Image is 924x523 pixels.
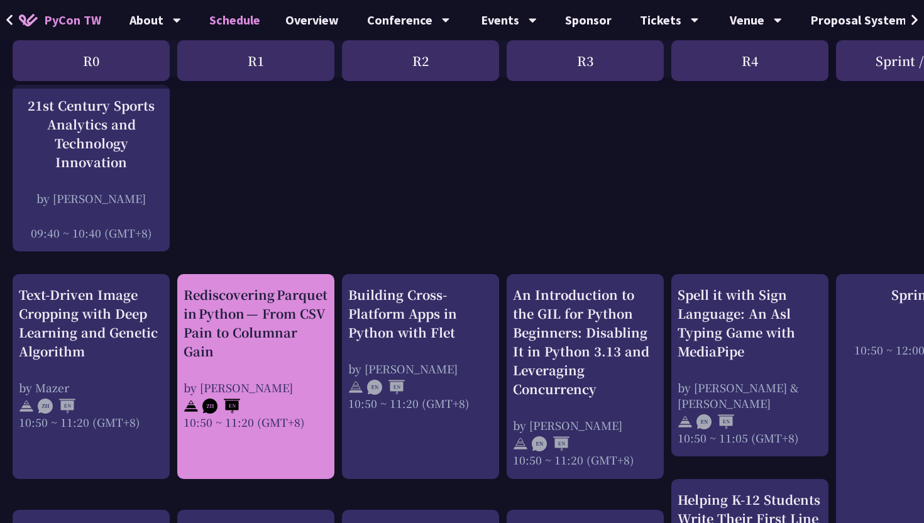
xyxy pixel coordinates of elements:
[184,414,328,430] div: 10:50 ~ 11:20 (GMT+8)
[202,399,240,414] img: ZHEN.371966e.svg
[348,395,493,411] div: 10:50 ~ 11:20 (GMT+8)
[507,40,664,81] div: R3
[348,285,493,342] div: Building Cross-Platform Apps in Python with Flet
[38,399,75,414] img: ZHEN.371966e.svg
[19,225,163,241] div: 09:40 ~ 10:40 (GMT+8)
[184,285,328,361] div: Rediscovering Parquet in Python — From CSV Pain to Columnar Gain
[19,285,163,361] div: Text-Driven Image Cropping with Deep Learning and Genetic Algorithm
[348,285,493,468] a: Building Cross-Platform Apps in Python with Flet by [PERSON_NAME] 10:50 ~ 11:20 (GMT+8)
[19,285,163,468] a: Text-Driven Image Cropping with Deep Learning and Genetic Algorithm by Mazer 10:50 ~ 11:20 (GMT+8)
[19,380,163,395] div: by Mazer
[678,414,693,429] img: svg+xml;base64,PHN2ZyB4bWxucz0iaHR0cDovL3d3dy53My5vcmcvMjAwMC9zdmciIHdpZHRoPSIyNCIgaGVpZ2h0PSIyNC...
[184,285,328,468] a: Rediscovering Parquet in Python — From CSV Pain to Columnar Gain by [PERSON_NAME] 10:50 ~ 11:20 (...
[6,4,114,36] a: PyCon TW
[19,96,163,172] div: 21st Century Sports Analytics and Technology Innovation
[348,361,493,377] div: by [PERSON_NAME]
[532,436,569,451] img: ENEN.5a408d1.svg
[513,436,528,451] img: svg+xml;base64,PHN2ZyB4bWxucz0iaHR0cDovL3d3dy53My5vcmcvMjAwMC9zdmciIHdpZHRoPSIyNCIgaGVpZ2h0PSIyNC...
[678,285,822,361] div: Spell it with Sign Language: An Asl Typing Game with MediaPipe
[678,285,822,446] a: Spell it with Sign Language: An Asl Typing Game with MediaPipe by [PERSON_NAME] & [PERSON_NAME] 1...
[348,380,363,395] img: svg+xml;base64,PHN2ZyB4bWxucz0iaHR0cDovL3d3dy53My5vcmcvMjAwMC9zdmciIHdpZHRoPSIyNCIgaGVpZ2h0PSIyNC...
[19,414,163,430] div: 10:50 ~ 11:20 (GMT+8)
[513,285,657,399] div: An Introduction to the GIL for Python Beginners: Disabling It in Python 3.13 and Leveraging Concu...
[19,14,38,26] img: Home icon of PyCon TW 2025
[678,380,822,411] div: by [PERSON_NAME] & [PERSON_NAME]
[513,285,657,468] a: An Introduction to the GIL for Python Beginners: Disabling It in Python 3.13 and Leveraging Concu...
[177,40,334,81] div: R1
[19,399,34,414] img: svg+xml;base64,PHN2ZyB4bWxucz0iaHR0cDovL3d3dy53My5vcmcvMjAwMC9zdmciIHdpZHRoPSIyNCIgaGVpZ2h0PSIyNC...
[696,414,734,429] img: ENEN.5a408d1.svg
[13,40,170,81] div: R0
[19,96,163,241] a: 21st Century Sports Analytics and Technology Innovation by [PERSON_NAME] 09:40 ~ 10:40 (GMT+8)
[19,190,163,206] div: by [PERSON_NAME]
[44,11,101,30] span: PyCon TW
[513,417,657,433] div: by [PERSON_NAME]
[184,380,328,395] div: by [PERSON_NAME]
[342,40,499,81] div: R2
[367,380,405,395] img: ENEN.5a408d1.svg
[513,452,657,468] div: 10:50 ~ 11:20 (GMT+8)
[671,40,828,81] div: R4
[678,430,822,446] div: 10:50 ~ 11:05 (GMT+8)
[184,399,199,414] img: svg+xml;base64,PHN2ZyB4bWxucz0iaHR0cDovL3d3dy53My5vcmcvMjAwMC9zdmciIHdpZHRoPSIyNCIgaGVpZ2h0PSIyNC...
